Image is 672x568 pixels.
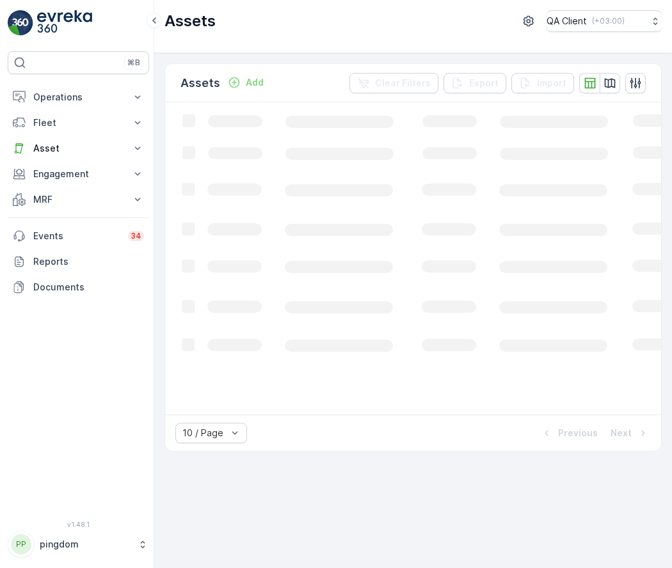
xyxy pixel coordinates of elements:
[164,11,216,31] p: Assets
[127,58,140,68] p: ⌘B
[8,249,149,274] a: Reports
[375,77,431,90] p: Clear Filters
[180,74,220,92] p: Assets
[33,116,124,129] p: Fleet
[558,427,598,439] p: Previous
[33,193,124,206] p: MRF
[8,136,149,161] button: Asset
[33,281,144,294] p: Documents
[511,73,574,93] button: Import
[8,223,149,249] a: Events34
[11,534,31,555] div: PP
[8,84,149,110] button: Operations
[131,231,141,241] p: 34
[8,10,33,36] img: logo
[33,230,120,242] p: Events
[349,73,438,93] button: Clear Filters
[539,425,599,441] button: Previous
[246,76,264,89] p: Add
[547,15,587,28] p: QA Client
[444,73,506,93] button: Export
[33,142,124,155] p: Asset
[8,531,149,558] button: PPpingdom
[592,16,625,26] p: ( +03:00 )
[8,521,149,528] span: v 1.48.1
[8,161,149,187] button: Engagement
[469,77,499,90] p: Export
[33,168,124,180] p: Engagement
[537,77,566,90] p: Import
[609,425,651,441] button: Next
[223,75,269,90] button: Add
[8,187,149,212] button: MRF
[8,110,149,136] button: Fleet
[8,274,149,300] a: Documents
[33,255,144,268] p: Reports
[37,10,92,36] img: logo_light-DOdMpM7g.png
[547,10,662,32] button: QA Client(+03:00)
[33,91,124,104] p: Operations
[611,427,632,439] p: Next
[40,538,131,551] p: pingdom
